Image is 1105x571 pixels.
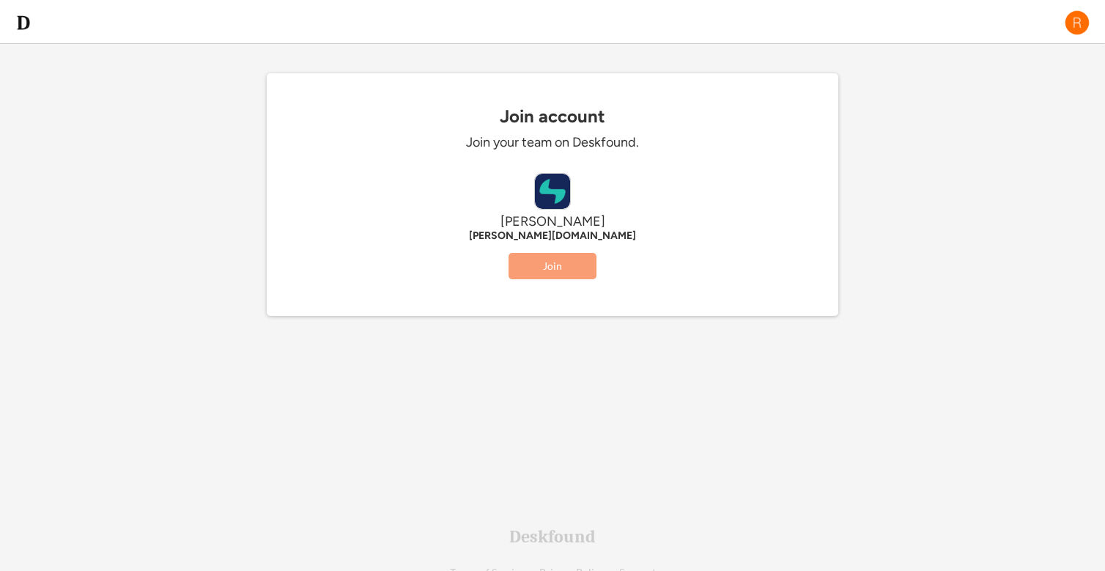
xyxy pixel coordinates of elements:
[333,230,772,242] div: [PERSON_NAME][DOMAIN_NAME]
[509,253,596,279] button: Join
[333,134,772,151] div: Join your team on Deskfound.
[509,528,596,545] div: Deskfound
[15,14,32,32] img: d-whitebg.png
[267,106,838,127] div: Join account
[333,213,772,230] div: [PERSON_NAME]
[535,174,570,209] img: ostrom.de
[1064,10,1090,36] img: R.png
